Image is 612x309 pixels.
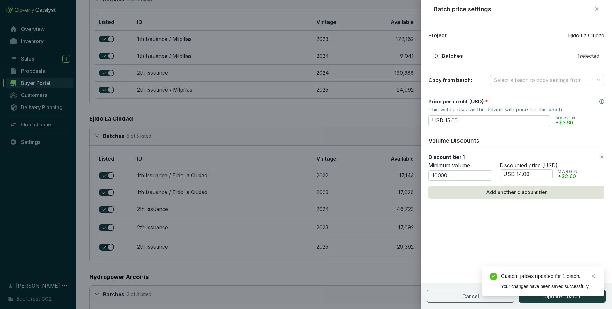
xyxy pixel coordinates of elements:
[428,105,604,114] p: This will be used as the default sale price for this batch.
[556,116,576,121] p: MARGIN
[428,76,472,84] p: Copy from batch:
[434,5,491,13] h2: Batch price settings
[427,290,514,303] button: Cancel
[428,98,484,105] span: Price per credit (USD)
[558,169,578,174] p: MARGIN
[501,273,597,280] div: Custom prices updated for 1 batch.
[490,273,497,280] span: check-circle
[577,52,599,60] span: 1 selected
[428,32,447,39] span: Project
[442,52,463,60] span: Batches
[428,49,604,62] button: rightBatches1selected
[433,53,439,59] span: right
[428,154,465,161] label: Discount tier 1
[428,136,604,145] h3: Volume Discounts
[590,273,597,280] a: Close
[428,186,604,199] button: Add another discount tier
[486,188,547,196] span: Add another discount tier
[591,274,595,278] span: close
[462,292,479,300] span: Cancel
[501,283,597,290] div: Your changes have been saved successfully.
[556,121,576,124] p: +$3.60
[500,162,557,169] span: Discounted price (USD)
[428,162,492,169] p: Minimum volume
[558,174,578,178] p: +$2.60
[568,32,604,39] span: Ejido La Ciudad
